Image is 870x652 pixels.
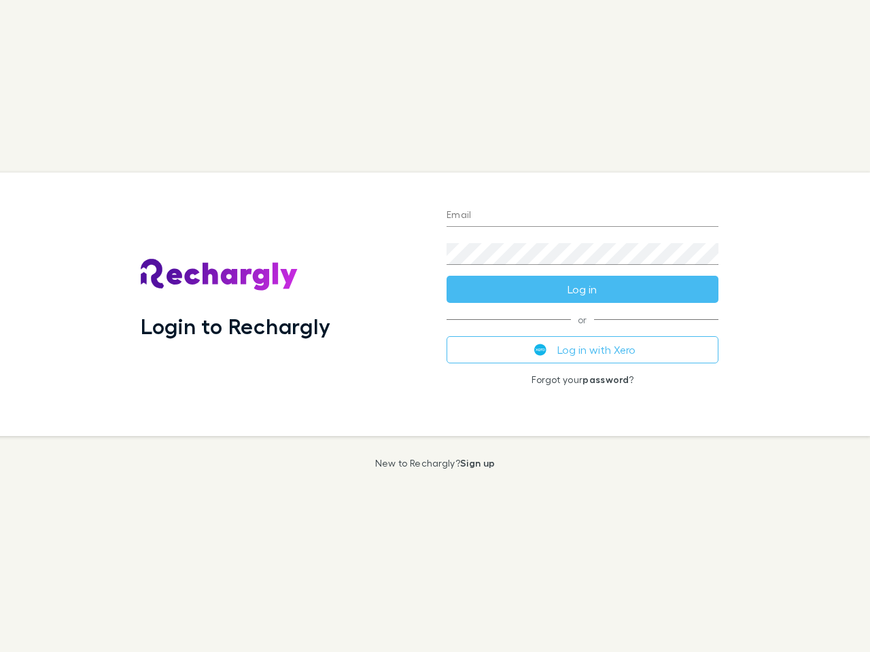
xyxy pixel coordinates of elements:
h1: Login to Rechargly [141,313,330,339]
a: Sign up [460,457,495,469]
p: New to Rechargly? [375,458,495,469]
a: password [582,374,629,385]
span: or [447,319,718,320]
img: Xero's logo [534,344,546,356]
p: Forgot your ? [447,374,718,385]
button: Log in [447,276,718,303]
img: Rechargly's Logo [141,259,298,291]
button: Log in with Xero [447,336,718,363]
